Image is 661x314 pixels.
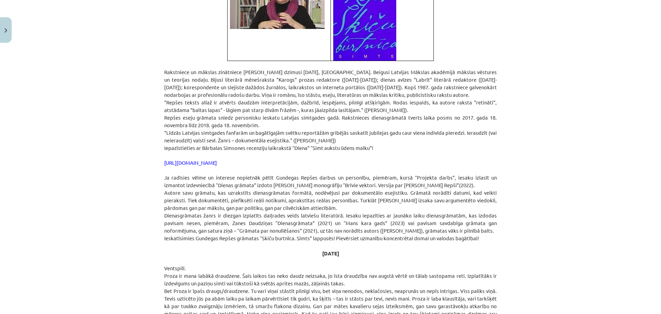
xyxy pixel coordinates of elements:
span: Ieskatīsimies Gundegas Repšes grāmatas “Skiču burtnīca. Simts” lappusēs! Pievērsiet uzmanību konc... [164,235,479,241]
span: Rakstniece un mākslas zinātniece [PERSON_NAME] dzimusi [DATE], [GEOGRAPHIC_DATA]. Beigusi Latvija... [164,69,497,98]
b: [DATE] [322,250,339,257]
span: "Līdzās Latvijas simtgades fanfarām un bagātīgajām svētku reportāžām gribējās saskatīt jubilejas ... [164,129,497,143]
span: Autore savu grāmatu, kas uzrakstīts dienasgrāmatas formātā, nodēvējusi par dokumentālo esejistiku... [164,189,497,211]
span: Repšes eseju grāmata sniedz personisku ieskatu Latvijas simtgades gadā. Rakstnieces dienasgrāmatā... [164,114,497,128]
a: [URL][DOMAIN_NAME] [164,159,217,166]
span: Proza ir mana labākā draudzene. Šais laikos tas neko daudz neizsaka, jo īsta draudzība nav augstā... [164,272,497,286]
img: icon-close-lesson-0947bae3869378f0d4975bcd49f059093ad1ed9edebbc8119c70593378902aed.svg [4,28,7,33]
span: Iepazīstieties ar Bārbalas Simsones recenziju laikrakstā “Diena” “Simt aukstu ūdens malku”! [164,144,373,151]
span: Ventspilī. [164,265,186,271]
span: Ja radīsies vēlme un interese nopietnāk pētīt Gundegas Repšes darbus un personību, piemēram, kurs... [164,174,497,188]
span: Dienasgrāmatas žanrs ir diezgan izplatīts daiļrades veids latviešu literatūrā. Iesaku iepazīties ... [164,212,497,234]
span: "Repšes teksts allaž ir atvērts daudzām interpretācijām, dažbrīd, iespējams, pilnīgi atšķirīgām. ... [164,99,497,113]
